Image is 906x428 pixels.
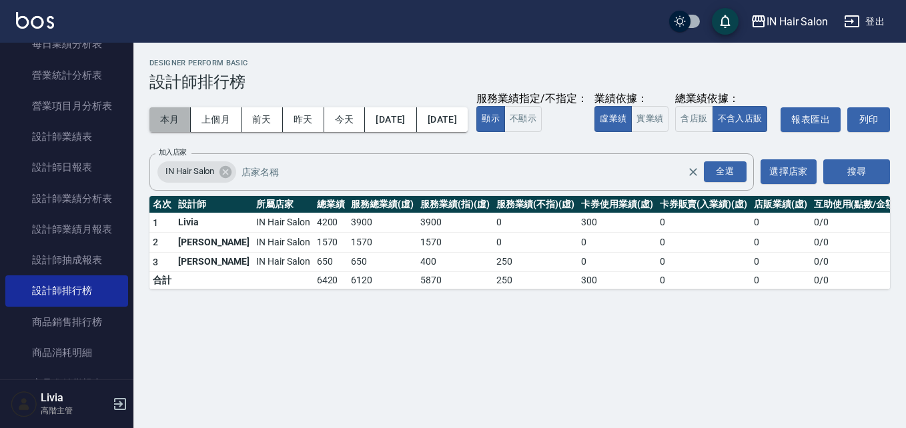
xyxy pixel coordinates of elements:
[314,213,348,233] td: 4200
[175,196,253,213] th: 設計師
[761,159,817,184] button: 選擇店家
[5,29,128,59] a: 每日業績分析表
[41,391,109,405] h5: Livia
[839,9,890,34] button: 登出
[578,272,656,289] td: 300
[348,252,417,272] td: 650
[781,107,841,132] button: 報表匯出
[594,106,632,132] button: 虛業績
[578,196,656,213] th: 卡券使用業績(虛)
[811,272,901,289] td: 0 / 0
[348,233,417,253] td: 1570
[365,107,416,132] button: [DATE]
[5,91,128,121] a: 營業項目月分析表
[656,233,751,253] td: 0
[149,272,175,289] td: 合計
[578,213,656,233] td: 300
[751,196,811,213] th: 店販業績(虛)
[631,106,668,132] button: 實業績
[493,252,578,272] td: 250
[5,307,128,337] a: 商品銷售排行榜
[5,60,128,91] a: 營業統計分析表
[253,213,313,233] td: IN Hair Salon
[175,213,253,233] td: Livia
[5,214,128,245] a: 設計師業績月報表
[348,272,417,289] td: 6120
[417,252,493,272] td: 400
[675,92,774,106] div: 總業績依據：
[11,391,37,417] img: Person
[811,233,901,253] td: 0 / 0
[823,159,890,184] button: 搜尋
[175,252,253,272] td: [PERSON_NAME]
[594,92,668,106] div: 業績依據：
[704,161,747,182] div: 全選
[493,272,578,289] td: 250
[578,252,656,272] td: 0
[684,163,703,181] button: Clear
[811,252,901,272] td: 0 / 0
[656,196,751,213] th: 卡券販賣(入業績)(虛)
[5,368,128,399] a: 商品進銷貨報表
[504,106,542,132] button: 不顯示
[5,152,128,183] a: 設計師日報表
[253,196,313,213] th: 所屬店家
[417,272,493,289] td: 5870
[767,13,828,30] div: IN Hair Salon
[656,252,751,272] td: 0
[417,196,493,213] th: 服務業績(指)(虛)
[238,160,710,183] input: 店家名稱
[5,337,128,368] a: 商品消耗明細
[417,107,468,132] button: [DATE]
[153,237,158,247] span: 2
[314,196,348,213] th: 總業績
[578,233,656,253] td: 0
[157,165,222,178] span: IN Hair Salon
[314,272,348,289] td: 6420
[751,213,811,233] td: 0
[847,107,890,132] button: 列印
[149,59,890,67] h2: Designer Perform Basic
[493,213,578,233] td: 0
[175,233,253,253] td: [PERSON_NAME]
[712,8,739,35] button: save
[16,12,54,29] img: Logo
[314,252,348,272] td: 650
[656,272,751,289] td: 0
[751,272,811,289] td: 0
[149,196,175,213] th: 名次
[253,252,313,272] td: IN Hair Salon
[159,147,187,157] label: 加入店家
[324,107,366,132] button: 今天
[417,213,493,233] td: 3900
[713,106,768,132] button: 不含入店販
[348,196,417,213] th: 服務總業績(虛)
[811,196,901,213] th: 互助使用(點數/金額)
[5,275,128,306] a: 設計師排行榜
[149,196,901,290] table: a dense table
[5,121,128,152] a: 設計師業績表
[5,245,128,275] a: 設計師抽成報表
[493,233,578,253] td: 0
[41,405,109,417] p: 高階主管
[242,107,283,132] button: 前天
[153,257,158,267] span: 3
[745,8,833,35] button: IN Hair Salon
[417,233,493,253] td: 1570
[811,213,901,233] td: 0 / 0
[191,107,242,132] button: 上個月
[314,233,348,253] td: 1570
[476,92,588,106] div: 服務業績指定/不指定：
[153,217,158,228] span: 1
[157,161,236,183] div: IN Hair Salon
[149,73,890,91] h3: 設計師排行榜
[476,106,505,132] button: 顯示
[493,196,578,213] th: 服務業績(不指)(虛)
[5,183,128,214] a: 設計師業績分析表
[348,213,417,233] td: 3900
[751,233,811,253] td: 0
[656,213,751,233] td: 0
[253,233,313,253] td: IN Hair Salon
[701,159,749,185] button: Open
